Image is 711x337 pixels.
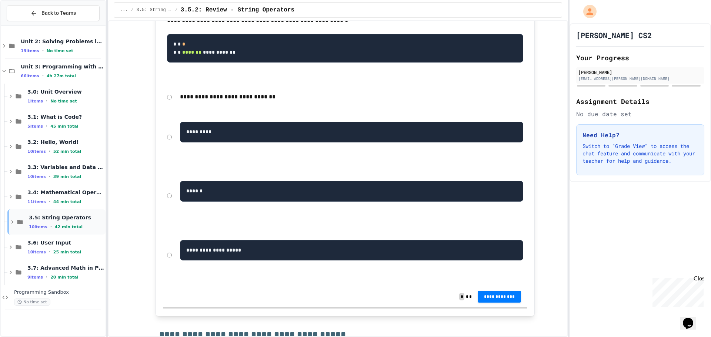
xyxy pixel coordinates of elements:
[49,148,50,154] span: •
[47,48,73,53] span: No time set
[49,249,50,255] span: •
[576,96,704,107] h2: Assignment Details
[47,74,76,78] span: 4h 27m total
[181,6,294,14] span: 3.5.2: Review - String Operators
[21,38,104,45] span: Unit 2: Solving Problems in Computer Science
[131,7,133,13] span: /
[53,250,81,255] span: 25 min total
[46,98,47,104] span: •
[21,48,39,53] span: 13 items
[578,76,702,81] div: [EMAIL_ADDRESS][PERSON_NAME][DOMAIN_NAME]
[27,239,104,246] span: 3.6: User Input
[576,30,652,40] h1: [PERSON_NAME] CS2
[650,275,704,307] iframe: chat widget
[583,142,698,165] p: Switch to "Grade View" to access the chat feature and communicate with your teacher for help and ...
[7,5,100,21] button: Back to Teams
[3,3,51,47] div: Chat with us now!Close
[583,131,698,139] h3: Need Help?
[27,139,104,145] span: 3.2: Hello, World!
[27,199,46,204] span: 11 items
[53,174,81,179] span: 39 min total
[27,149,46,154] span: 10 items
[21,74,39,78] span: 66 items
[27,264,104,271] span: 3.7: Advanced Math in Python
[578,69,702,75] div: [PERSON_NAME]
[29,225,47,229] span: 10 items
[29,214,104,221] span: 3.5: String Operators
[27,174,46,179] span: 10 items
[576,109,704,118] div: No due date set
[50,224,52,230] span: •
[21,63,104,70] span: Unit 3: Programming with Python
[42,48,44,54] span: •
[14,289,104,296] span: Programming Sandbox
[27,124,43,129] span: 5 items
[680,307,704,330] iframe: chat widget
[53,199,81,204] span: 44 min total
[27,164,104,171] span: 3.3: Variables and Data Types
[46,274,47,280] span: •
[41,9,76,17] span: Back to Teams
[55,225,83,229] span: 42 min total
[27,99,43,104] span: 1 items
[49,173,50,179] span: •
[14,299,50,306] span: No time set
[42,73,44,79] span: •
[49,199,50,205] span: •
[46,123,47,129] span: •
[27,250,46,255] span: 10 items
[175,7,178,13] span: /
[575,3,598,20] div: My Account
[27,88,104,95] span: 3.0: Unit Overview
[576,53,704,63] h2: Your Progress
[137,7,172,13] span: 3.5: String Operators
[27,275,43,280] span: 9 items
[50,99,77,104] span: No time set
[50,124,78,129] span: 45 min total
[27,114,104,120] span: 3.1: What is Code?
[50,275,78,280] span: 20 min total
[53,149,81,154] span: 52 min total
[120,7,128,13] span: ...
[27,189,104,196] span: 3.4: Mathematical Operators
